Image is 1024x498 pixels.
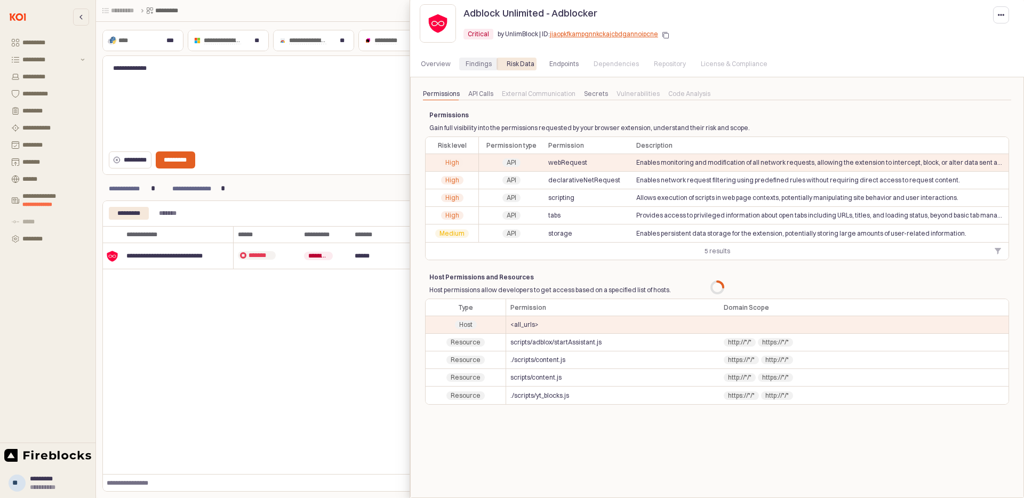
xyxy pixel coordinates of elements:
div: Repository [647,58,692,70]
div: Risk Data [500,58,541,70]
div: Repository [654,58,686,70]
div: Overview [421,58,451,70]
div: Findings [466,58,492,70]
div: Findings [459,58,498,70]
div: Risk Data [507,58,534,70]
div: Critical [468,29,489,39]
p: by UnlimBlock | ID: [498,29,658,39]
div: Progress circle [710,280,724,294]
div: License & Compliance [701,58,767,70]
div: Dependencies [587,58,645,70]
div: Overview [414,58,457,70]
div: Endpoints [543,58,585,70]
div: License & Compliance [694,58,774,70]
a: jiaopkfkampgnnkckajcbdgannoipcne [550,30,658,38]
div: Endpoints [549,58,579,70]
div: Dependencies [594,58,639,70]
p: Adblock Unlimited - Adblocker [463,6,597,20]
